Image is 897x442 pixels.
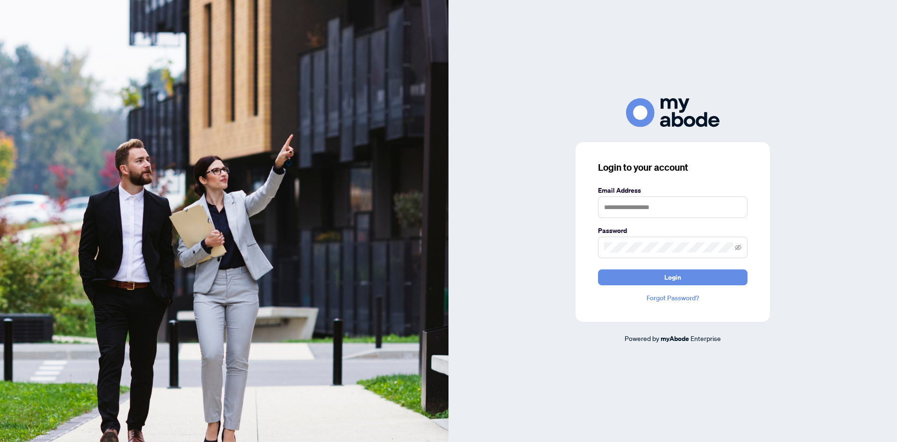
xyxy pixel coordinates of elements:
span: Enterprise [691,334,721,342]
h3: Login to your account [598,161,747,174]
span: Login [664,270,681,285]
label: Password [598,225,747,236]
a: Forgot Password? [598,293,747,303]
label: Email Address [598,185,747,196]
span: Powered by [625,334,659,342]
a: myAbode [661,333,689,344]
span: eye-invisible [735,244,741,251]
button: Login [598,269,747,285]
img: ma-logo [626,98,719,127]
